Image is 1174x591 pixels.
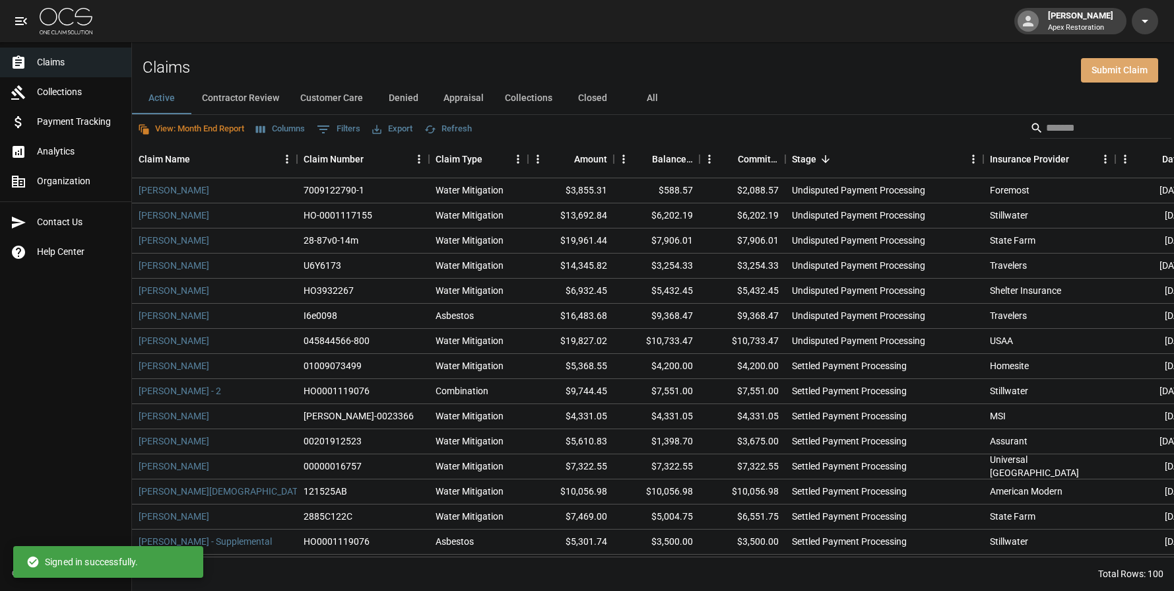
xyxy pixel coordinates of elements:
[139,485,306,498] a: [PERSON_NAME][DEMOGRAPHIC_DATA]
[1048,22,1113,34] p: Apex Restoration
[792,435,907,448] div: Settled Payment Processing
[614,141,700,178] div: Balance Due
[8,8,34,34] button: open drawer
[40,8,92,34] img: ocs-logo-white-transparent.png
[614,379,700,404] div: $7,551.00
[528,530,614,555] div: $5,301.74
[253,119,308,139] button: Select columns
[139,359,209,372] a: [PERSON_NAME]
[139,384,221,398] a: [PERSON_NAME] - 2
[983,141,1115,178] div: Insurance Provider
[436,234,504,247] div: Water Mitigation
[528,141,614,178] div: Amount
[792,259,925,272] div: Undisputed Payment Processing
[508,149,528,169] button: Menu
[614,555,700,580] div: $22,800.00
[614,329,700,354] div: $10,733.47
[614,203,700,228] div: $6,202.19
[614,479,700,504] div: $10,056.98
[792,141,816,178] div: Stage
[37,245,121,259] span: Help Center
[700,404,785,429] div: $4,331.05
[139,510,209,523] a: [PERSON_NAME]
[816,150,835,168] button: Sort
[792,359,907,372] div: Settled Payment Processing
[990,209,1028,222] div: Stillwater
[436,460,504,473] div: Water Mitigation
[1069,150,1088,168] button: Sort
[990,284,1061,297] div: Shelter Insurance
[528,379,614,404] div: $9,744.45
[614,228,700,254] div: $7,906.01
[990,309,1027,322] div: Travelers
[990,510,1035,523] div: State Farm
[556,150,574,168] button: Sort
[304,259,341,272] div: U6Y6173
[528,149,548,169] button: Menu
[792,234,925,247] div: Undisputed Payment Processing
[37,55,121,69] span: Claims
[792,334,925,347] div: Undisputed Payment Processing
[700,149,719,169] button: Menu
[700,329,785,354] div: $10,733.47
[190,150,209,168] button: Sort
[37,145,121,158] span: Analytics
[990,384,1028,398] div: Stillwater
[622,83,682,114] button: All
[614,178,700,203] div: $588.57
[738,141,779,178] div: Committed Amount
[614,404,700,429] div: $4,331.05
[990,453,1109,479] div: Universal North America
[614,454,700,479] div: $7,322.55
[304,510,352,523] div: 2885C122C
[37,174,121,188] span: Organization
[374,83,433,114] button: Denied
[700,429,785,454] div: $3,675.00
[139,535,272,548] a: [PERSON_NAME] - Supplemental
[792,284,925,297] div: Undisputed Payment Processing
[614,304,700,329] div: $9,368.47
[421,119,475,139] button: Refresh
[304,359,362,372] div: 01009073499
[436,309,474,322] div: Asbestos
[436,184,504,197] div: Water Mitigation
[37,85,121,99] span: Collections
[37,115,121,129] span: Payment Tracking
[433,83,494,114] button: Appraisal
[700,354,785,379] div: $4,200.00
[139,209,209,222] a: [PERSON_NAME]
[132,83,191,114] button: Active
[614,504,700,530] div: $5,004.75
[143,58,190,77] h2: Claims
[700,254,785,279] div: $3,254.33
[614,149,634,169] button: Menu
[436,535,474,548] div: Asbestos
[436,359,504,372] div: Water Mitigation
[304,334,370,347] div: 045844566-800
[436,141,482,178] div: Claim Type
[700,454,785,479] div: $7,322.55
[528,304,614,329] div: $16,483.68
[37,215,121,229] span: Contact Us
[436,435,504,448] div: Water Mitigation
[528,479,614,504] div: $10,056.98
[436,334,504,347] div: Water Mitigation
[191,83,290,114] button: Contractor Review
[990,409,1006,423] div: MSI
[528,404,614,429] div: $4,331.05
[614,279,700,304] div: $5,432.45
[12,567,119,580] div: © 2025 One Claim Solution
[369,119,416,139] button: Export
[652,141,693,178] div: Balance Due
[528,203,614,228] div: $13,692.84
[700,228,785,254] div: $7,906.01
[528,178,614,203] div: $3,855.31
[436,485,504,498] div: Water Mitigation
[304,535,370,548] div: HO0001119076
[290,83,374,114] button: Customer Care
[990,359,1029,372] div: Homesite
[139,460,209,473] a: [PERSON_NAME]
[1144,150,1162,168] button: Sort
[139,234,209,247] a: [PERSON_NAME]
[436,259,504,272] div: Water Mitigation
